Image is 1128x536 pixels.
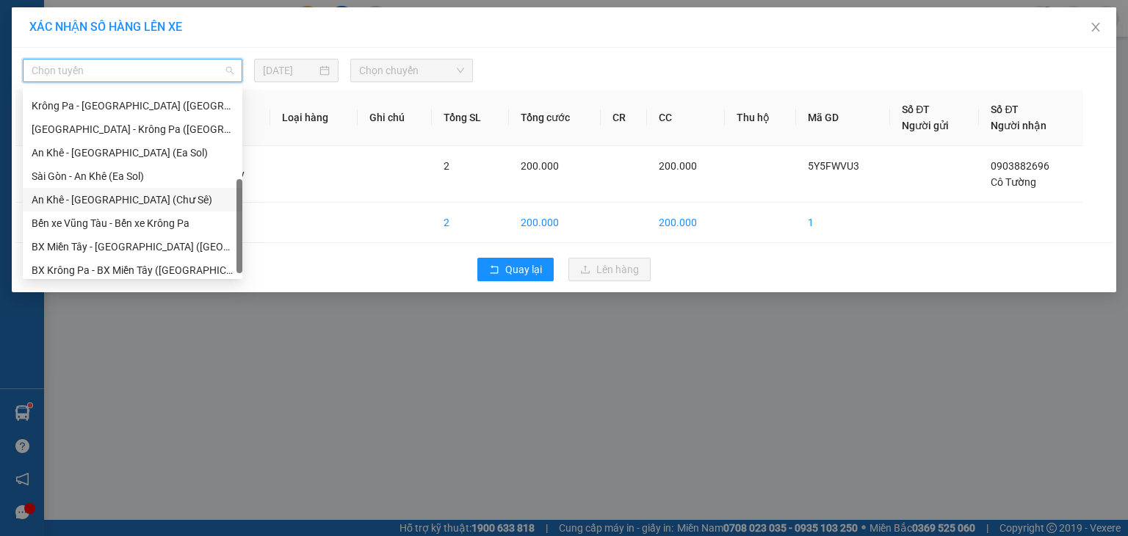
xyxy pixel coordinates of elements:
[359,59,465,82] span: Chọn chuyến
[796,203,891,243] td: 1
[89,35,156,59] b: Cô Hai
[15,90,69,146] th: STT
[1075,7,1116,48] button: Close
[796,90,891,146] th: Mã GD
[505,261,542,278] span: Quay lại
[902,120,949,131] span: Người gửi
[23,188,242,211] div: An Khê - Sài Gòn (Chư Sê)
[32,215,234,231] div: Bến xe Vũng Tàu - Bến xe Krông Pa
[432,203,509,243] td: 2
[432,90,509,146] th: Tổng SL
[23,211,242,235] div: Bến xe Vũng Tàu - Bến xe Krông Pa
[991,176,1036,188] span: Cô Tường
[32,145,234,161] div: An Khê - [GEOGRAPHIC_DATA] (Ea Sol)
[358,90,432,146] th: Ghi chú
[659,160,697,172] span: 200.000
[29,20,182,34] span: XÁC NHẬN SỐ HÀNG LÊN XE
[196,12,355,36] b: [DOMAIN_NAME]
[991,104,1019,115] span: Số ĐT
[32,98,234,114] div: Krông Pa - [GEOGRAPHIC_DATA] ([GEOGRAPHIC_DATA])
[489,264,499,276] span: rollback
[23,117,242,141] div: Sài Gòn - Krông Pa (Uar)
[647,203,725,243] td: 200.000
[444,160,449,172] span: 2
[23,235,242,258] div: BX Miền Tây - BX Krông Pa (Chơn Thành - Chư Rcăm)
[32,192,234,208] div: An Khê - [GEOGRAPHIC_DATA] (Chư Sê)
[32,59,234,82] span: Chọn tuyến
[601,90,647,146] th: CR
[477,258,554,281] button: rollbackQuay lại
[8,85,118,109] h2: H89V1CYC
[521,160,559,172] span: 200.000
[23,94,242,117] div: Krông Pa - Sài Gòn (Uar)
[647,90,725,146] th: CC
[32,121,234,137] div: [GEOGRAPHIC_DATA] - Krông Pa ([GEOGRAPHIC_DATA])
[902,104,930,115] span: Số ĐT
[509,90,601,146] th: Tổng cước
[263,62,317,79] input: 15/08/2025
[509,203,601,243] td: 200.000
[23,141,242,164] div: An Khê - Sài Gòn (Ea Sol)
[725,90,796,146] th: Thu hộ
[270,90,358,146] th: Loại hàng
[991,160,1049,172] span: 0903882696
[568,258,651,281] button: uploadLên hàng
[77,85,271,186] h1: Giao dọc đường
[1090,21,1102,33] span: close
[32,239,234,255] div: BX Miền Tây - [GEOGRAPHIC_DATA] ([GEOGRAPHIC_DATA] - [GEOGRAPHIC_DATA])
[808,160,859,172] span: 5Y5FWVU3
[991,120,1046,131] span: Người nhận
[15,146,69,203] td: 1
[32,168,234,184] div: Sài Gòn - An Khê (Ea Sol)
[23,164,242,188] div: Sài Gòn - An Khê (Ea Sol)
[32,262,234,278] div: BX Krông Pa - BX Miền Tây ([GEOGRAPHIC_DATA] - [GEOGRAPHIC_DATA])
[23,258,242,282] div: BX Krông Pa - BX Miền Tây (Chơn Thành - Chư Rcăm)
